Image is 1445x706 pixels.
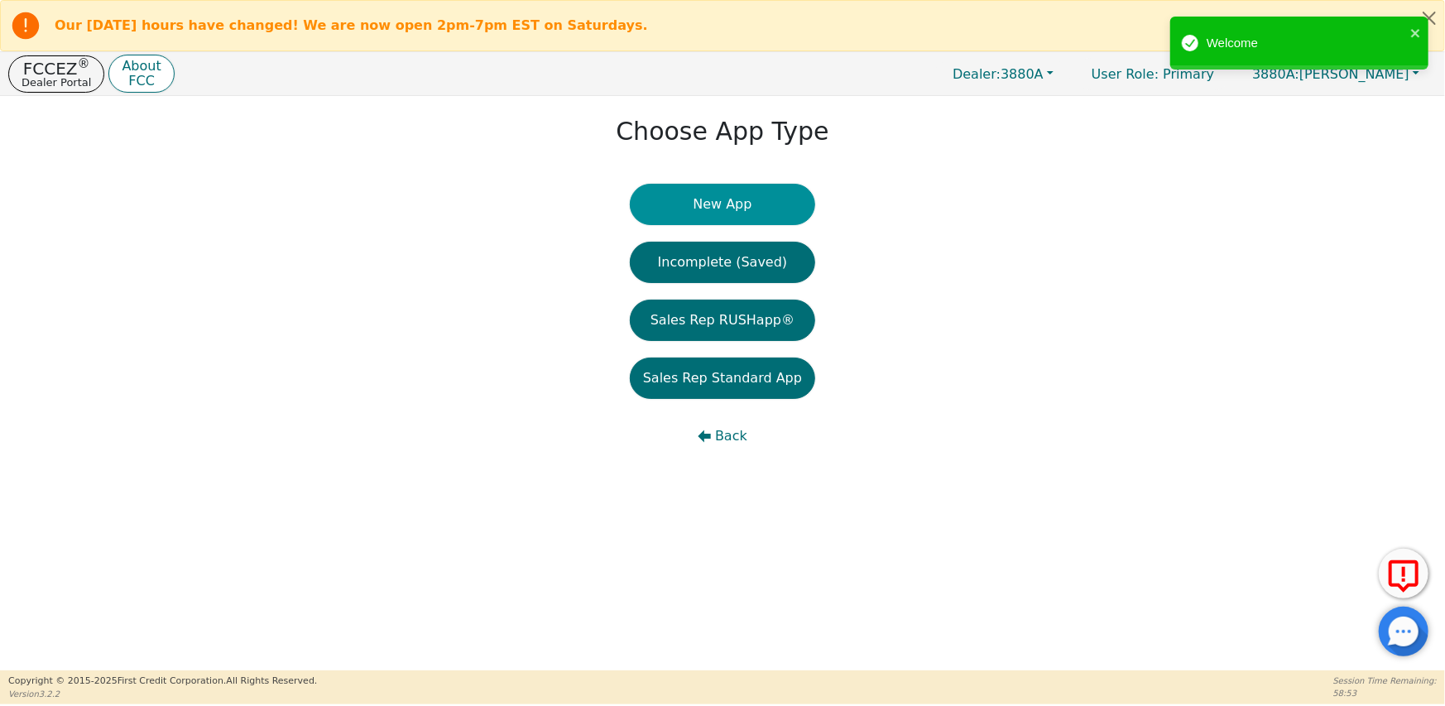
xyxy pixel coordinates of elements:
button: AboutFCC [108,55,174,94]
span: User Role : [1092,66,1159,82]
p: Primary [1075,58,1231,90]
span: 3880A: [1252,66,1299,82]
p: Version 3.2.2 [8,688,317,700]
sup: ® [78,56,90,71]
p: FCC [122,74,161,88]
button: Sales Rep RUSHapp® [630,300,815,341]
span: 3880A [953,66,1044,82]
p: 58:53 [1333,687,1437,699]
button: New App [630,184,815,225]
button: Report Error to FCC [1379,549,1428,598]
button: Dealer:3880A [935,61,1071,87]
span: All Rights Reserved. [226,675,317,686]
h1: Choose App Type [616,117,828,146]
p: Dealer Portal [22,77,91,88]
button: Close alert [1414,1,1444,35]
button: Incomplete (Saved) [630,242,815,283]
span: Dealer: [953,66,1001,82]
p: Copyright © 2015- 2025 First Credit Corporation. [8,675,317,689]
p: FCCEZ [22,60,91,77]
span: [PERSON_NAME] [1252,66,1409,82]
a: User Role: Primary [1075,58,1231,90]
button: FCCEZ®Dealer Portal [8,55,104,93]
button: Back [630,415,815,457]
button: Sales Rep Standard App [630,358,815,399]
span: Back [715,426,747,446]
p: About [122,60,161,73]
button: close [1410,23,1422,42]
p: Session Time Remaining: [1333,675,1437,687]
div: Welcome [1207,34,1405,53]
b: Our [DATE] hours have changed! We are now open 2pm-7pm EST on Saturdays. [55,17,648,33]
